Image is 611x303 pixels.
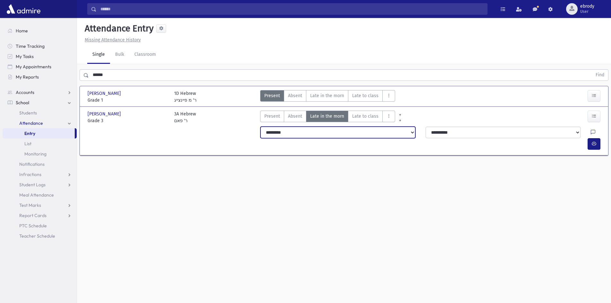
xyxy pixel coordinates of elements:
span: Absent [288,113,302,120]
span: Late to class [352,92,378,99]
span: Student Logs [19,182,46,188]
a: Report Cards [3,210,77,221]
a: Students [3,108,77,118]
span: Notifications [19,161,45,167]
a: Test Marks [3,200,77,210]
a: Monitoring [3,149,77,159]
h5: Attendance Entry [82,23,154,34]
span: ebrody [580,4,594,9]
span: Accounts [16,89,34,95]
a: Accounts [3,87,77,97]
span: Attendance [19,120,43,126]
div: AttTypes [260,111,395,124]
div: AttTypes [260,90,395,104]
span: PTC Schedule [19,223,47,229]
span: Teacher Schedule [19,233,55,239]
span: Report Cards [19,213,47,218]
a: Missing Attendance History [82,37,141,43]
a: School [3,97,77,108]
span: Absent [288,92,302,99]
span: Late to class [352,113,378,120]
span: Present [264,113,280,120]
a: Teacher Schedule [3,231,77,241]
span: My Appointments [16,64,51,70]
a: Single [87,46,110,64]
div: 1D Hebrew ר' מ פיינצייג [174,90,197,104]
span: Students [19,110,37,116]
a: Time Tracking [3,41,77,51]
span: [PERSON_NAME] [88,90,122,97]
div: 3A Hebrew ר' פאם [174,111,196,124]
a: Classroom [129,46,161,64]
span: Meal Attendance [19,192,54,198]
a: Meal Attendance [3,190,77,200]
span: User [580,9,594,14]
span: Grade 1 [88,97,168,104]
a: PTC Schedule [3,221,77,231]
u: Missing Attendance History [85,37,141,43]
a: Infractions [3,169,77,180]
a: Student Logs [3,180,77,190]
span: Test Marks [19,202,41,208]
span: List [24,141,31,147]
span: My Reports [16,74,39,80]
span: Home [16,28,28,34]
button: Find [592,70,608,80]
span: Monitoring [24,151,47,157]
span: Entry [24,130,35,136]
a: My Tasks [3,51,77,62]
span: [PERSON_NAME] [88,111,122,117]
span: Time Tracking [16,43,45,49]
input: Search [97,3,487,15]
span: Grade 3 [88,117,168,124]
span: Late in the morn [310,113,344,120]
a: Home [3,26,77,36]
a: List [3,139,77,149]
span: School [16,100,29,105]
a: Entry [3,128,75,139]
span: My Tasks [16,54,34,59]
a: Attendance [3,118,77,128]
img: AdmirePro [5,3,42,15]
a: Bulk [110,46,129,64]
a: Notifications [3,159,77,169]
a: My Reports [3,72,77,82]
span: Present [264,92,280,99]
a: My Appointments [3,62,77,72]
span: Infractions [19,172,41,177]
span: Late in the morn [310,92,344,99]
